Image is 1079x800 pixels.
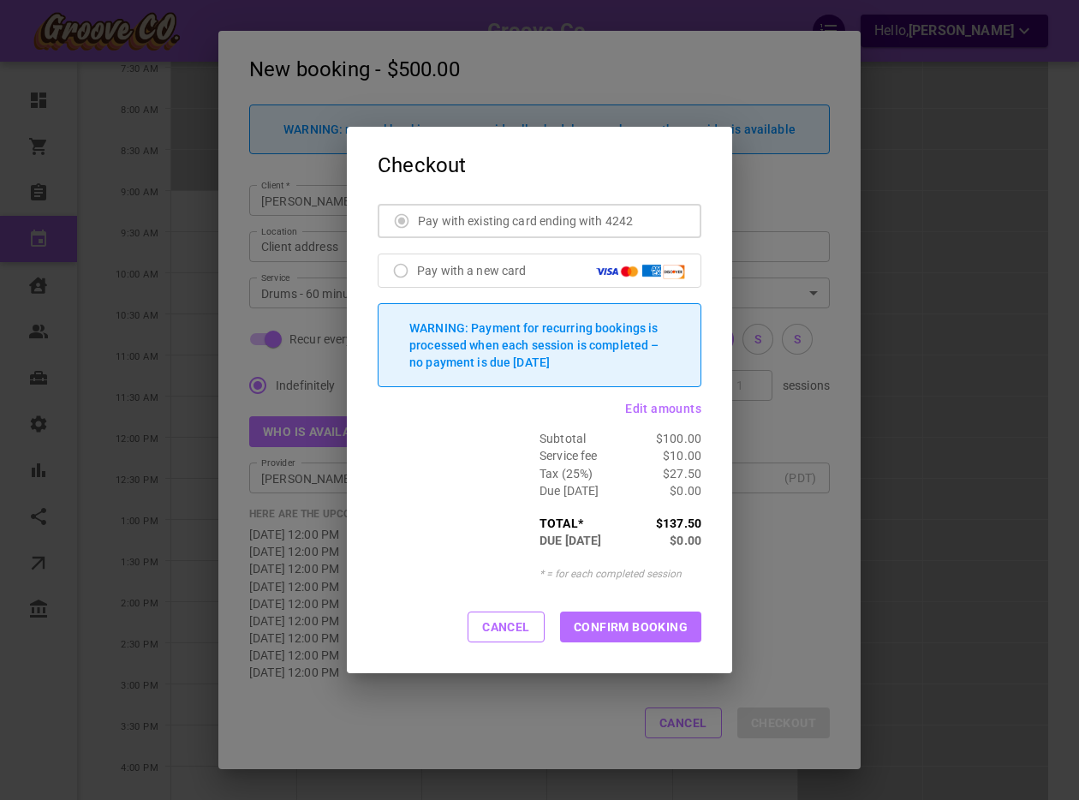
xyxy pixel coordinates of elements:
button: Edit amounts [625,403,701,415]
h2: Checkout [347,127,732,204]
img: Stripe [596,268,618,275]
img: Stripe [618,264,641,279]
p: $27.50 [621,465,702,482]
p: Due [DATE] [539,482,621,499]
p: Service fee [539,447,621,464]
p: Tax ( 25 %) [539,465,621,482]
p: TOTAL * [539,515,621,532]
p: $100.00 [621,430,702,447]
img: Stripe [641,260,663,282]
p: $10.00 [621,447,702,464]
span: * = for each completed session [539,568,682,580]
p: $0.00 [621,532,702,549]
p: DUE [DATE] [539,532,621,549]
p: $0.00 [621,482,702,499]
p: Subtotal [539,430,621,447]
span: Edit amounts [625,402,701,415]
p: $137.50 [621,515,702,532]
button: CONFIRM BOOKING [560,612,701,642]
p: Pay with existing card ending with 4242 [418,212,633,230]
p: Pay with a new card [417,262,596,279]
button: Cancel [468,612,545,642]
img: Stripe [663,265,685,279]
p: WARNING: Payment for recurring bookings is processed when each session is completed – no payment ... [409,321,659,369]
